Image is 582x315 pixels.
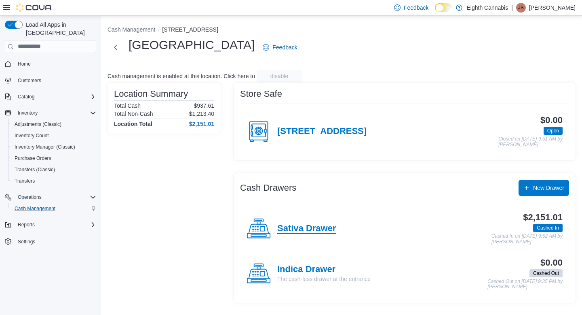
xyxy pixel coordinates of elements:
span: Inventory Manager (Classic) [11,142,96,152]
span: disable [270,72,288,80]
button: Home [2,58,99,70]
span: Cash Management [11,204,96,213]
h3: Store Safe [240,89,282,99]
span: New Drawer [533,184,564,192]
a: Home [15,59,34,69]
button: Next [108,39,124,55]
h4: Indica Drawer [277,264,371,275]
span: Cashed In [533,224,563,232]
h4: $2,151.01 [189,121,214,127]
a: Feedback [259,39,300,55]
span: Cashed Out [533,270,559,277]
button: disable [257,70,302,83]
span: Settings [15,236,96,246]
span: Adjustments (Classic) [15,121,61,128]
span: Inventory [15,108,96,118]
span: Home [15,59,96,69]
span: Reports [15,220,96,230]
span: Inventory [18,110,38,116]
button: Operations [2,192,99,203]
button: Adjustments (Classic) [8,119,99,130]
span: Transfers (Classic) [15,166,55,173]
span: Home [18,61,31,67]
span: Cashed In [537,224,559,232]
span: JS [518,3,524,13]
span: Customers [18,77,41,84]
p: [PERSON_NAME] [529,3,576,13]
button: Operations [15,192,45,202]
button: New Drawer [519,180,569,196]
p: Eighth Cannabis [466,3,508,13]
span: Transfers [15,178,35,184]
span: Transfers (Classic) [11,165,96,175]
button: Purchase Orders [8,153,99,164]
span: Load All Apps in [GEOGRAPHIC_DATA] [23,21,96,37]
button: Inventory [2,107,99,119]
span: Reports [18,221,35,228]
h3: Cash Drawers [240,183,296,193]
a: Customers [15,76,44,85]
span: Inventory Count [11,131,96,140]
h6: Total Cash [114,102,141,109]
a: Purchase Orders [11,153,55,163]
p: $937.61 [194,102,214,109]
h3: $0.00 [540,258,563,268]
span: Open [547,127,559,134]
h6: Total Non-Cash [114,111,153,117]
h3: Location Summary [114,89,188,99]
h4: Sativa Drawer [277,223,336,234]
a: Settings [15,237,38,247]
input: Dark Mode [435,3,452,12]
span: Inventory Manager (Classic) [15,144,75,150]
h4: Location Total [114,121,152,127]
span: Operations [18,194,42,200]
span: Customers [15,75,96,85]
button: Catalog [2,91,99,102]
a: Cash Management [11,204,59,213]
span: Purchase Orders [11,153,96,163]
button: Cash Management [108,26,155,33]
nav: Complex example [5,55,96,268]
a: Transfers [11,176,38,186]
a: Transfers (Classic) [11,165,58,175]
a: Inventory Manager (Classic) [11,142,78,152]
nav: An example of EuiBreadcrumbs [108,26,576,35]
span: Catalog [15,92,96,102]
button: Cash Management [8,203,99,214]
h4: [STREET_ADDRESS] [277,126,367,137]
p: Cashed In on [DATE] 9:52 AM by [PERSON_NAME] [491,234,563,245]
span: Adjustments (Classic) [11,119,96,129]
button: Settings [2,235,99,247]
button: Customers [2,74,99,86]
span: Settings [18,238,35,245]
span: Feedback [404,4,428,12]
span: Catalog [18,94,34,100]
span: Feedback [272,43,297,51]
span: Inventory Count [15,132,49,139]
span: Purchase Orders [15,155,51,162]
img: Cova [16,4,53,12]
button: Inventory [15,108,41,118]
button: Inventory Manager (Classic) [8,141,99,153]
p: Cashed Out on [DATE] 9:35 PM by [PERSON_NAME] [487,279,563,290]
a: Adjustments (Classic) [11,119,65,129]
p: The cash-less drawer at the entrance [277,275,371,283]
h3: $0.00 [540,115,563,125]
button: Reports [2,219,99,230]
p: Closed on [DATE] 9:51 AM by [PERSON_NAME] [498,136,563,147]
button: Transfers (Classic) [8,164,99,175]
span: Operations [15,192,96,202]
span: Open [544,127,563,135]
h1: [GEOGRAPHIC_DATA] [129,37,255,53]
button: Inventory Count [8,130,99,141]
span: Cashed Out [529,269,563,277]
p: | [511,3,513,13]
button: [STREET_ADDRESS] [162,26,218,33]
div: Janae Smiley-Lewis [516,3,526,13]
p: $1,213.40 [189,111,214,117]
span: Cash Management [15,205,55,212]
button: Transfers [8,175,99,187]
h3: $2,151.01 [523,213,563,222]
p: Cash management is enabled at this location. Click here to [108,73,255,79]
